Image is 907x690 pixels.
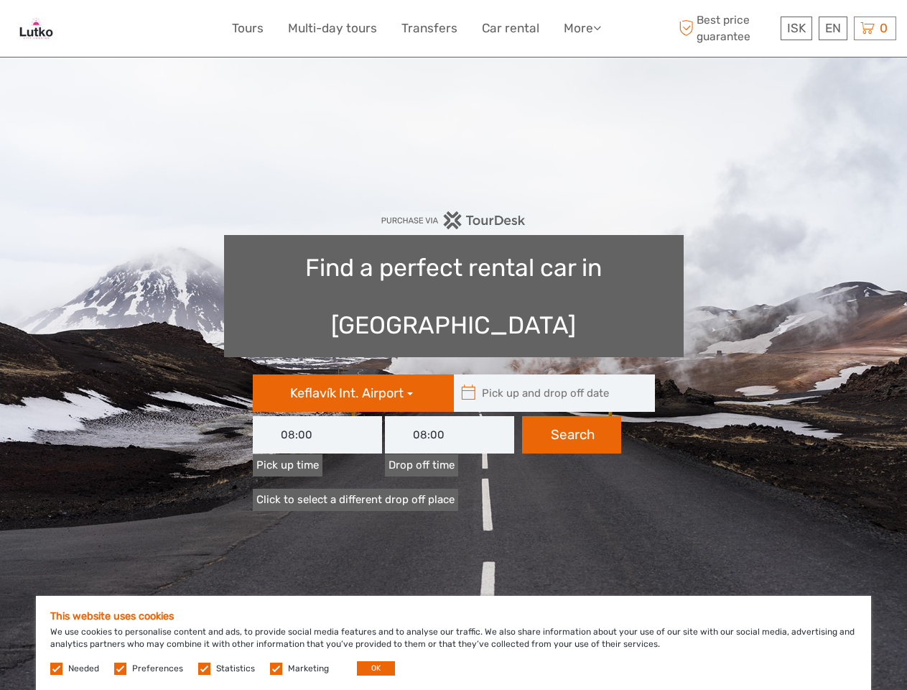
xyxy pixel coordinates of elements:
[36,596,871,690] div: We use cookies to personalise content and ads, to provide social media features and to analyse ou...
[20,25,162,37] p: We're away right now. Please check back later!
[165,22,182,40] button: Open LiveChat chat widget
[288,18,377,39] a: Multi-day tours
[216,663,255,675] label: Statistics
[253,489,458,511] a: Click to select a different drop off place
[385,454,458,477] label: Drop off time
[253,416,382,454] input: Pick up time
[564,18,601,39] a: More
[878,21,890,35] span: 0
[68,663,99,675] label: Needed
[232,18,264,39] a: Tours
[381,211,526,229] img: PurchaseViaTourDesk.png
[132,663,183,675] label: Preferences
[819,17,847,40] div: EN
[787,21,806,35] span: ISK
[224,235,684,357] h1: Find a perfect rental car in [GEOGRAPHIC_DATA]
[11,11,62,46] img: 2342-33458947-5ba6-4553-93fb-530cd831475b_logo_small.jpg
[253,454,322,477] label: Pick up time
[290,385,404,401] span: Keflavík Int. Airport
[385,416,514,454] input: Drop off time
[50,610,857,622] h5: This website uses cookies
[522,416,621,454] button: Search
[357,661,395,676] button: OK
[288,663,329,675] label: Marketing
[253,374,454,412] button: Keflavík Int. Airport
[482,18,539,39] a: Car rental
[454,374,648,412] input: Pick up and drop off date
[401,18,457,39] a: Transfers
[675,12,777,44] span: Best price guarantee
